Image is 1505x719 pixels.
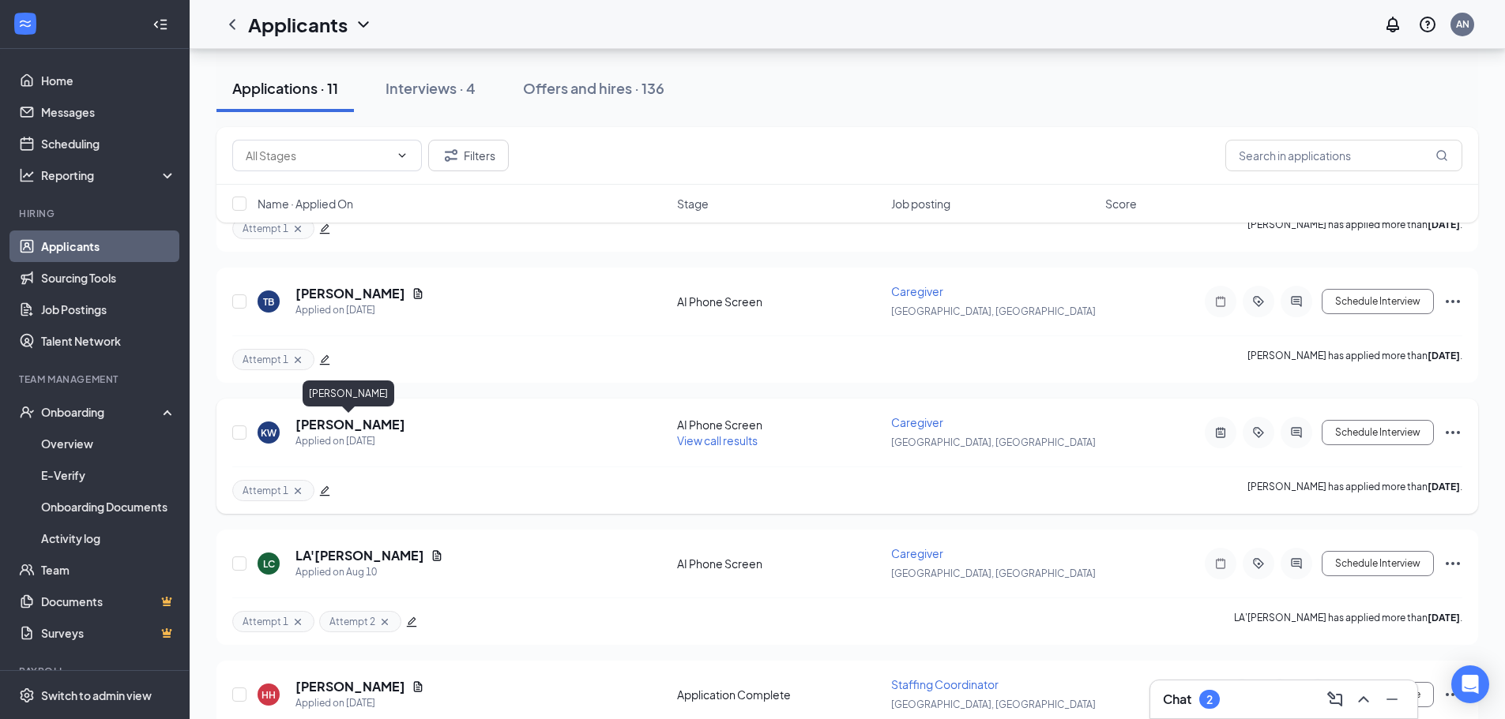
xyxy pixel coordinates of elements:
[261,688,276,702] div: HH
[263,295,274,309] div: TB
[396,149,408,162] svg: ChevronDown
[1249,557,1268,570] svg: ActiveTag
[891,567,1096,579] span: [GEOGRAPHIC_DATA], [GEOGRAPHIC_DATA]
[248,11,348,38] h1: Applicants
[1456,17,1469,31] div: AN
[261,426,277,440] div: KW
[41,167,177,183] div: Reporting
[223,15,242,34] svg: ChevronLeft
[41,459,176,491] a: E-Verify
[19,404,35,420] svg: UserCheck
[41,522,176,554] a: Activity log
[677,196,709,212] span: Stage
[17,16,33,32] svg: WorkstreamLogo
[319,354,330,365] span: edit
[891,305,1096,317] span: [GEOGRAPHIC_DATA], [GEOGRAPHIC_DATA]
[152,17,168,32] svg: Collapse
[1322,551,1434,576] button: Schedule Interview
[295,416,405,433] h5: [PERSON_NAME]
[1326,690,1345,709] svg: ComposeMessage
[891,698,1096,710] span: [GEOGRAPHIC_DATA], [GEOGRAPHIC_DATA]
[41,294,176,325] a: Job Postings
[1443,554,1462,573] svg: Ellipses
[1247,349,1462,370] p: [PERSON_NAME] has applied more than .
[406,616,417,627] span: edit
[41,617,176,649] a: SurveysCrown
[41,230,176,262] a: Applicants
[243,353,288,366] span: Attempt 1
[292,616,304,628] svg: Cross
[431,549,443,562] svg: Document
[19,207,173,220] div: Hiring
[1211,295,1230,308] svg: Note
[412,287,424,300] svg: Document
[412,680,424,693] svg: Document
[41,428,176,459] a: Overview
[891,436,1096,448] span: [GEOGRAPHIC_DATA], [GEOGRAPHIC_DATA]
[232,78,338,98] div: Applications · 11
[523,78,664,98] div: Offers and hires · 136
[1379,687,1405,712] button: Minimize
[1225,140,1462,171] input: Search in applications
[1383,15,1402,34] svg: Notifications
[1443,685,1462,704] svg: Ellipses
[1322,420,1434,445] button: Schedule Interview
[292,354,304,366] svg: Cross
[295,285,405,302] h5: [PERSON_NAME]
[1428,350,1460,361] b: [DATE]
[891,415,943,429] span: Caregiver
[677,417,882,433] div: AI Phone Screen
[1105,196,1137,212] span: Score
[329,615,375,628] span: Attempt 2
[41,687,152,703] div: Switch to admin view
[378,616,391,628] svg: Cross
[891,196,950,212] span: Job posting
[1287,295,1306,308] svg: ActiveChat
[1428,612,1460,624] b: [DATE]
[354,15,373,34] svg: ChevronDown
[1163,691,1191,708] h3: Chat
[1451,665,1489,703] div: Open Intercom Messenger
[295,547,424,564] h5: LA'[PERSON_NAME]
[1211,426,1230,439] svg: ActiveNote
[1435,149,1448,162] svg: MagnifyingGlass
[677,687,882,702] div: Application Complete
[41,586,176,617] a: DocumentsCrown
[1287,426,1306,439] svg: ActiveChat
[1287,557,1306,570] svg: ActiveChat
[246,147,389,164] input: All Stages
[1323,687,1348,712] button: ComposeMessage
[1443,423,1462,442] svg: Ellipses
[677,556,882,571] div: AI Phone Screen
[41,128,176,159] a: Scheduling
[41,96,176,128] a: Messages
[258,196,353,212] span: Name · Applied On
[1383,690,1402,709] svg: Minimize
[891,546,943,560] span: Caregiver
[1418,15,1437,34] svg: QuestionInfo
[1443,292,1462,311] svg: Ellipses
[19,665,173,678] div: Payroll
[243,615,288,628] span: Attempt 1
[19,167,35,183] svg: Analysis
[295,564,443,580] div: Applied on Aug 10
[428,140,509,171] button: Filter Filters
[1247,480,1462,501] p: [PERSON_NAME] has applied more than .
[1428,481,1460,492] b: [DATE]
[1354,690,1373,709] svg: ChevronUp
[1249,426,1268,439] svg: ActiveTag
[19,687,35,703] svg: Settings
[292,485,304,497] svg: Cross
[442,146,461,165] svg: Filter
[386,78,476,98] div: Interviews · 4
[303,380,394,406] div: [PERSON_NAME]
[891,677,999,691] span: Staffing Coordinator
[41,554,176,586] a: Team
[41,404,163,420] div: Onboarding
[19,373,173,386] div: Team Management
[41,491,176,522] a: Onboarding Documents
[1234,611,1462,632] p: LA'[PERSON_NAME] has applied more than .
[1211,557,1230,570] svg: Note
[295,678,405,695] h5: [PERSON_NAME]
